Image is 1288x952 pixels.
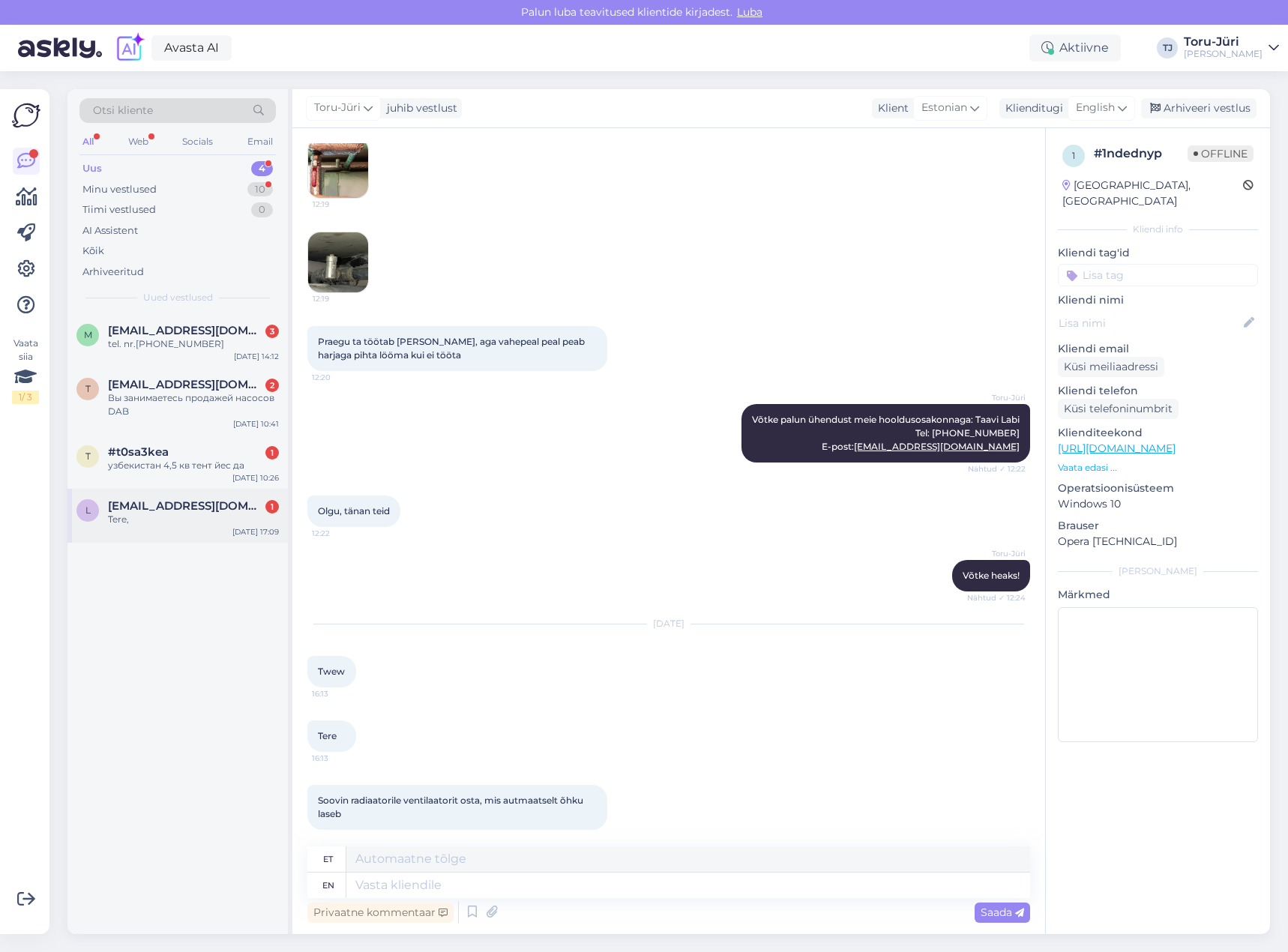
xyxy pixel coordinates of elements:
[108,391,279,418] div: Вы занимаетесь продажей насосов DAB
[85,383,91,394] span: t
[1029,34,1121,61] div: Aktiivne
[981,906,1024,919] span: Saada
[307,617,1030,630] div: [DATE]
[232,472,279,483] div: [DATE] 10:26
[84,329,92,340] span: m
[108,459,279,472] div: узбекистан 4,5 кв тент йес да
[323,846,333,872] div: et
[921,100,967,116] span: Estonian
[12,337,39,404] div: Vaata siia
[265,446,279,460] div: 1
[872,100,909,116] div: Klient
[1058,518,1258,534] p: Brauser
[1058,425,1258,441] p: Klienditeekond
[308,232,368,292] img: Attachment
[968,463,1026,475] span: Nähtud ✓ 12:22
[318,795,586,819] span: Soovin radiaatorile ventilaatorit osta, mis autmaatselt õhku laseb
[233,418,279,430] div: [DATE] 10:41
[307,903,454,923] div: Privaatne kommentaar
[312,688,368,699] span: 16:13
[82,182,157,197] div: Minu vestlused
[1076,100,1115,116] span: English
[179,132,216,151] div: Socials
[312,753,368,764] span: 16:13
[1058,341,1258,357] p: Kliendi email
[82,161,102,176] div: Uus
[247,182,273,197] div: 10
[1058,357,1164,377] div: Küsi meiliaadressi
[381,100,457,116] div: juhib vestlust
[232,526,279,537] div: [DATE] 17:09
[12,101,40,130] img: Askly Logo
[1184,36,1279,60] a: Toru-Jüri[PERSON_NAME]
[265,500,279,513] div: 1
[1062,178,1243,209] div: [GEOGRAPHIC_DATA], [GEOGRAPHIC_DATA]
[108,445,169,459] span: #t0sa3kea
[314,100,361,116] span: Toru-Jüri
[732,5,767,19] span: Luba
[312,372,368,383] span: 12:20
[1058,223,1258,236] div: Kliendi info
[1184,48,1263,60] div: [PERSON_NAME]
[82,202,156,217] div: Tiimi vestlused
[1058,564,1258,578] div: [PERSON_NAME]
[251,161,273,176] div: 4
[93,103,153,118] span: Otsi kliente
[12,391,39,404] div: 1 / 3
[1058,480,1258,496] p: Operatsioonisüsteem
[854,441,1020,452] a: [EMAIL_ADDRESS][DOMAIN_NAME]
[108,499,264,513] span: Laurivisnapuu@gmail.com
[1072,150,1075,161] span: 1
[1058,245,1258,261] p: Kliendi tag'id
[1058,292,1258,308] p: Kliendi nimi
[1058,496,1258,512] p: Windows 10
[1058,587,1258,603] p: Märkmed
[82,244,104,259] div: Kõik
[1141,98,1257,118] div: Arhiveeri vestlus
[969,548,1026,559] span: Toru-Jüri
[1058,461,1258,475] p: Vaata edasi ...
[108,324,264,337] span: moluvere@gmail.com
[1058,383,1258,399] p: Kliendi telefon
[85,504,91,516] span: L
[967,592,1026,603] span: Nähtud ✓ 12:24
[313,199,369,210] span: 12:19
[244,132,276,151] div: Email
[312,831,368,842] span: 16:13
[963,570,1020,581] span: Võtke heaks!
[1059,315,1241,331] input: Lisa nimi
[312,528,368,539] span: 12:22
[313,293,369,304] span: 12:19
[1058,399,1179,419] div: Küsi telefoninumbrit
[318,730,337,741] span: Tere
[108,337,279,351] div: tel. nr.[PHONE_NUMBER]
[1094,145,1188,163] div: # 1ndednyp
[85,451,91,462] span: t
[752,414,1020,452] span: Võtke palun ühendust meie hooldusosakonnaga: Taavi Labi Tel: [PHONE_NUMBER] E-post:
[1058,264,1258,286] input: Lisa tag
[318,505,390,516] span: Olgu, tänan teid
[251,202,273,217] div: 0
[108,513,279,526] div: Tere,
[143,291,213,304] span: Uued vestlused
[108,378,264,391] span: technical@njordmarine.eu
[1157,37,1178,58] div: TJ
[969,392,1026,403] span: Toru-Jüri
[1058,534,1258,549] p: Opera [TECHNICAL_ID]
[265,325,279,338] div: 3
[1184,36,1263,48] div: Toru-Jüri
[1058,442,1176,455] a: [URL][DOMAIN_NAME]
[151,35,232,61] a: Avasta AI
[82,265,144,280] div: Arhiveeritud
[234,351,279,362] div: [DATE] 14:12
[125,132,151,151] div: Web
[82,223,138,238] div: AI Assistent
[999,100,1063,116] div: Klienditugi
[318,336,587,361] span: Praegu ta töötab [PERSON_NAME], aga vahepeal peal peab harjaga pihta lööma kui ei tööta
[79,132,97,151] div: All
[114,32,145,64] img: explore-ai
[322,873,334,898] div: en
[1188,145,1254,162] span: Offline
[265,379,279,392] div: 2
[308,138,368,198] img: Attachment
